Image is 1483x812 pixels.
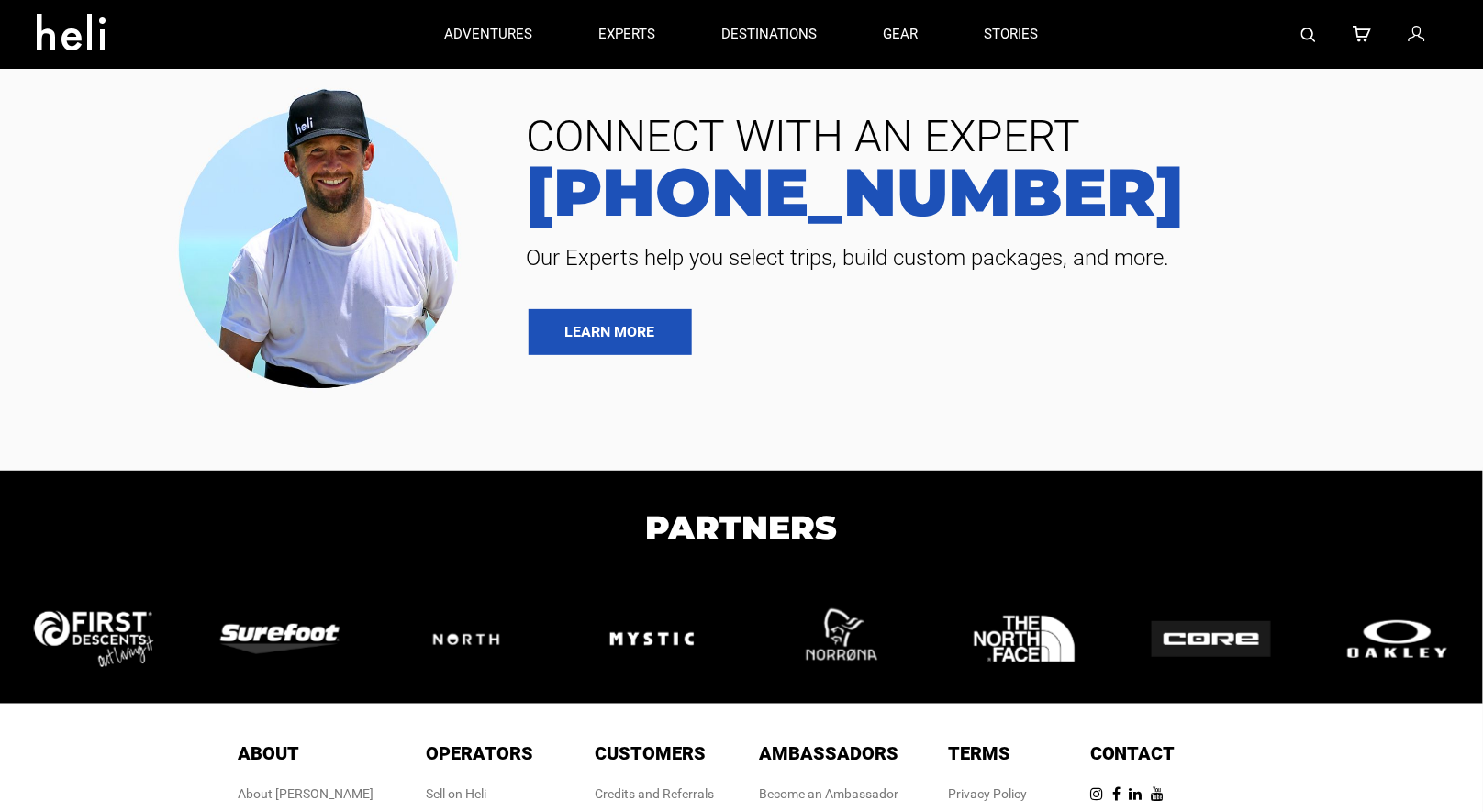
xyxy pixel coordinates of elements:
[445,25,533,44] p: adventures
[238,784,374,803] div: About [PERSON_NAME]
[427,742,534,764] span: Operators
[1090,742,1176,764] span: Contact
[967,582,1082,696] img: logo
[238,742,299,764] span: About
[513,115,1455,159] span: CONNECT WITH AN EXPERT
[1338,616,1457,662] img: logo
[220,624,340,653] img: logo
[948,786,1027,801] a: Privacy Policy
[759,786,898,801] a: Become an Ambassador
[948,742,1010,764] span: Terms
[427,784,534,803] div: Sell on Heli
[595,786,714,801] a: Credits and Referrals
[34,611,153,666] img: logo
[513,243,1455,273] span: Our Experts help you select trips, build custom packages, and more.
[722,25,818,44] p: destinations
[595,582,709,696] img: logo
[513,159,1455,225] a: [PHONE_NUMBER]
[781,582,896,696] img: logo
[595,742,706,764] span: Customers
[164,73,485,397] img: contact our team
[759,742,898,764] span: Ambassadors
[407,608,526,671] img: logo
[1301,28,1316,42] img: search-bar-icon.svg
[1152,621,1271,658] img: logo
[529,309,692,355] a: LEARN MORE
[599,25,656,44] p: experts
